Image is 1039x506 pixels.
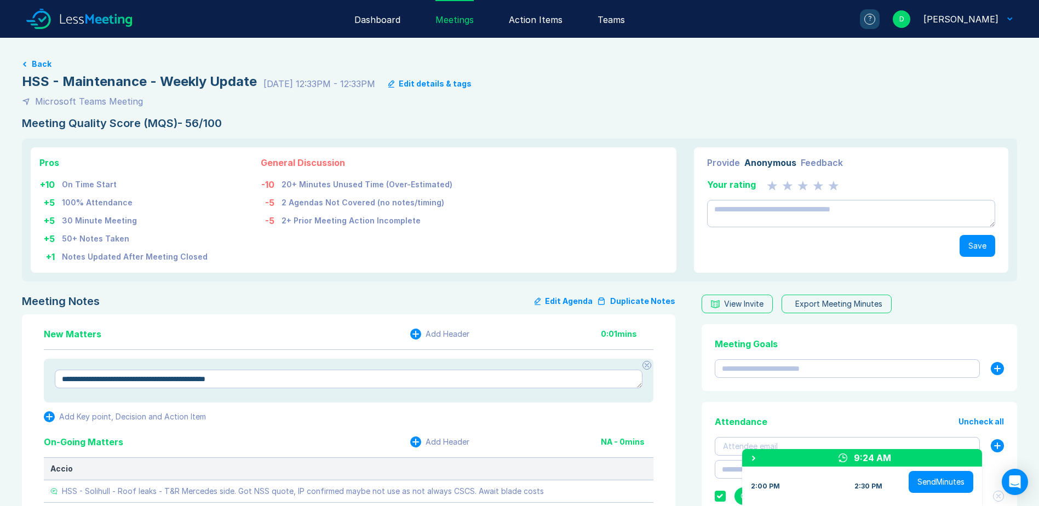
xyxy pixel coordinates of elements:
[893,10,910,28] div: D
[39,228,61,246] td: + 5
[261,156,453,169] div: General Discussion
[263,77,375,90] div: [DATE] 12:33PM - 12:33PM
[847,9,880,29] a: ?
[44,435,123,449] div: On-Going Matters
[281,174,453,192] td: 20+ Minutes Unused Time (Over-Estimated)
[44,327,101,341] div: New Matters
[39,192,61,210] td: + 5
[767,178,839,191] div: 0 Stars
[601,330,653,338] div: 0:01 mins
[32,60,51,68] button: Back
[50,464,647,473] div: Accio
[35,95,143,108] div: Microsoft Teams Meeting
[715,337,1004,350] div: Meeting Goals
[22,295,100,308] div: Meeting Notes
[61,228,208,246] td: 50+ Notes Taken
[864,14,875,25] div: ?
[22,60,1017,68] a: Back
[61,246,208,264] td: Notes Updated After Meeting Closed
[261,192,281,210] td: -5
[281,192,453,210] td: 2 Agendas Not Covered (no notes/timing)
[39,174,61,192] td: + 10
[601,438,653,446] div: NA - 0 mins
[39,210,61,228] td: + 5
[59,412,206,421] div: Add Key point, Decision and Action Item
[923,13,998,26] div: David Hayter
[22,117,1017,130] div: Meeting Quality Score (MQS) - 56/100
[782,295,892,313] button: Export Meeting Minutes
[39,156,208,169] div: Pros
[801,156,843,169] div: Feedback
[751,482,780,491] div: 2:00 PM
[410,436,469,447] button: Add Header
[702,295,773,313] button: View Invite
[281,210,453,228] td: 2+ Prior Meeting Action Incomplete
[958,417,1004,426] button: Uncheck all
[715,415,767,428] div: Attendance
[61,210,208,228] td: 30 Minute Meeting
[597,295,675,308] button: Duplicate Notes
[744,156,796,169] div: Anonymous
[909,471,973,493] button: SendMinutes
[960,235,995,257] button: Save
[22,73,257,90] div: HSS - Maintenance - Weekly Update
[61,192,208,210] td: 100% Attendance
[734,487,752,505] div: G
[707,156,740,169] div: Provide
[426,438,469,446] div: Add Header
[854,482,882,491] div: 2:30 PM
[61,174,208,192] td: On Time Start
[399,79,472,88] div: Edit details & tags
[707,178,756,191] div: Your rating
[39,246,61,264] td: + 1
[854,451,891,464] div: 9:24 AM
[261,210,281,228] td: -5
[410,329,469,340] button: Add Header
[1002,469,1028,495] div: Open Intercom Messenger
[62,487,544,496] div: HSS - Solihull - Roof leaks - T&R Mercedes side. Got NSS quote, IP confirmed maybe not use as not...
[426,330,469,338] div: Add Header
[261,174,281,192] td: -10
[388,79,472,88] button: Edit details & tags
[795,300,882,308] div: Export Meeting Minutes
[724,300,764,308] div: View Invite
[535,295,593,308] button: Edit Agenda
[44,411,206,422] button: Add Key point, Decision and Action Item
